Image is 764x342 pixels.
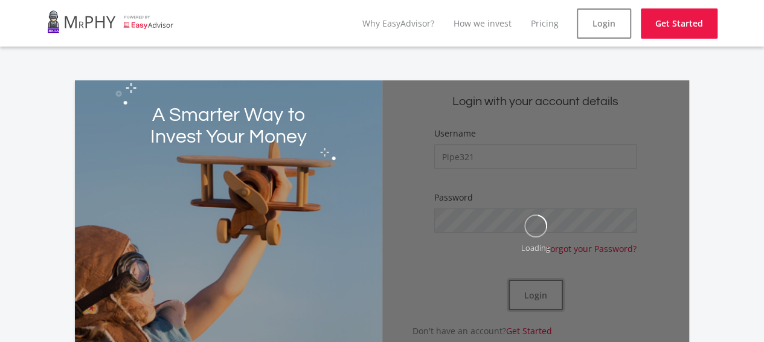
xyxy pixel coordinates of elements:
[521,242,550,254] div: Loading
[136,105,321,148] h2: A Smarter Way to Invest Your Money
[362,18,434,29] a: Why EasyAdvisor?
[577,8,631,39] a: Login
[531,18,559,29] a: Pricing
[454,18,512,29] a: How we invest
[524,215,547,237] img: oval.svg
[641,8,717,39] a: Get Started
